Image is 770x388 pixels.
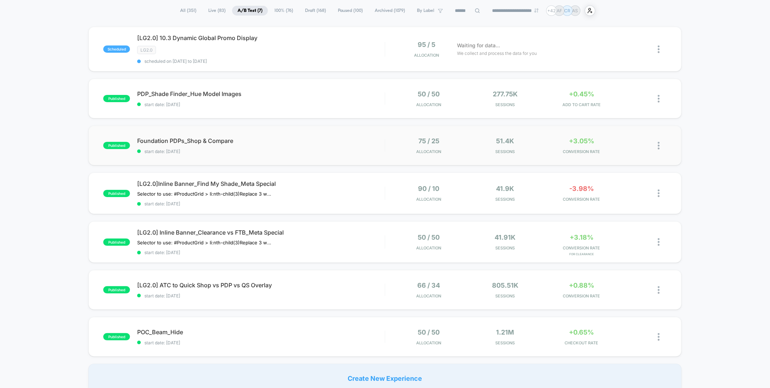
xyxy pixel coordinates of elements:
span: Sessions [469,293,542,298]
span: CONVERSION RATE [545,197,618,202]
span: for Clearance [545,252,618,256]
span: [LG2.0] Inline Banner_Clearance vs FTB_Meta Special [137,229,384,236]
span: 805.51k [492,282,518,289]
span: 41.91k [495,234,516,241]
span: 90 / 10 [418,185,440,192]
span: CONVERSION RATE [545,293,618,298]
span: Paused ( 100 ) [332,6,368,16]
span: Draft ( 168 ) [300,6,331,16]
span: published [103,95,130,102]
span: Allocation [417,149,441,154]
p: AS [573,8,578,13]
span: Sessions [469,197,542,202]
span: published [103,286,130,293]
span: start date: [DATE] [137,293,384,298]
p: CR [564,8,570,13]
span: 100% ( 76 ) [269,6,299,16]
span: Allocation [417,197,441,202]
span: CHECKOUT RATE [545,340,618,345]
span: All ( 351 ) [175,6,202,16]
img: close [658,333,660,341]
span: We collect and process the data for you [457,50,537,57]
span: Allocation [417,340,441,345]
span: start date: [DATE] [137,340,384,345]
span: 50 / 50 [418,328,440,336]
span: 51.4k [496,137,514,145]
img: close [658,142,660,149]
p: AF [557,8,562,13]
span: -3.98% [569,185,594,192]
span: 1.21M [496,328,514,336]
img: end [534,8,539,13]
span: 75 / 25 [418,137,439,145]
span: Sessions [469,102,542,107]
span: published [103,190,130,197]
span: scheduled on [DATE] to [DATE] [137,58,384,64]
span: +0.88% [569,282,594,289]
span: Allocation [417,245,441,250]
div: + 42 [546,5,557,16]
span: Selector to use: #ProductGrid > li:nth-child(3)Replace 3 with the block number﻿Copy the widget ID... [137,240,271,245]
span: +3.05% [569,137,594,145]
span: [LG2.0] ATC to Quick Shop vs PDP vs QS Overlay [137,282,384,289]
span: start date: [DATE] [137,250,384,255]
span: 277.75k [493,90,518,98]
img: close [658,286,660,294]
span: Selector to use: #ProductGrid > li:nth-child(3)Replace 3 with the block number﻿Copy the widget ID... [137,191,271,197]
span: published [103,142,130,149]
span: Allocation [414,53,439,58]
span: Foundation PDPs_Shop & Compare [137,137,384,144]
span: published [103,333,130,340]
span: 50 / 50 [418,90,440,98]
span: 50 / 50 [418,234,440,241]
span: [LG2.0]Inline Banner_Find My Shade_Meta Special [137,180,384,187]
img: close [658,189,660,197]
span: PDP_Shade Finder_Hue Model Images [137,90,384,97]
span: CONVERSION RATE [545,245,618,250]
span: Archived ( 1079 ) [369,6,410,16]
span: 41.9k [496,185,514,192]
span: Sessions [469,340,542,345]
span: Live ( 83 ) [203,6,231,16]
span: 95 / 5 [418,41,435,48]
img: close [658,238,660,246]
span: Sessions [469,245,542,250]
img: close [658,95,660,103]
span: CONVERSION RATE [545,149,618,154]
img: close [658,45,660,53]
span: A/B Test ( 7 ) [232,6,268,16]
span: +3.18% [570,234,593,241]
span: Allocation [417,293,441,298]
span: [LG2.0] 10.3 Dynamic Global Promo Display [137,34,384,42]
span: 66 / 34 [418,282,440,289]
span: scheduled [103,45,130,53]
span: +0.45% [569,90,594,98]
span: start date: [DATE] [137,149,384,154]
span: Waiting for data... [457,42,500,49]
span: ADD TO CART RATE [545,102,618,107]
span: published [103,239,130,246]
span: start date: [DATE] [137,102,384,107]
span: LG2.0 [137,46,156,54]
span: +0.65% [569,328,594,336]
span: POC_Beam_Hide [137,328,384,336]
span: Sessions [469,149,542,154]
span: Allocation [417,102,441,107]
span: By Label [417,8,434,13]
span: start date: [DATE] [137,201,384,206]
